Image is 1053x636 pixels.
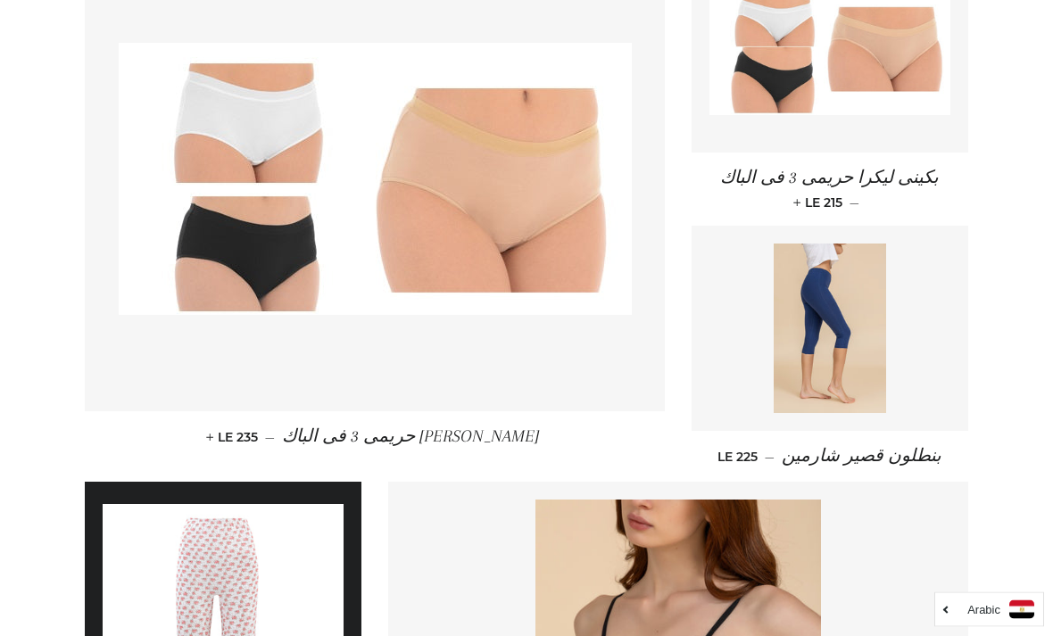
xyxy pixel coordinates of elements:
[85,412,665,463] a: [PERSON_NAME] حريمى 3 فى الباك — LE 235
[797,195,842,211] span: LE 215
[692,432,968,483] a: بنطلون قصير شارمين — LE 225
[720,169,939,188] span: بكينى ليكرا حريمى 3 فى الباك
[692,153,968,227] a: بكينى ليكرا حريمى 3 فى الباك — LE 215
[282,427,539,447] span: [PERSON_NAME] حريمى 3 فى الباك
[717,450,758,466] span: LE 225
[782,447,941,467] span: بنطلون قصير شارمين
[967,604,1000,615] i: Arabic
[850,195,859,211] span: —
[265,430,275,446] span: —
[765,450,775,466] span: —
[944,600,1034,619] a: Arabic
[210,430,258,446] span: LE 235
